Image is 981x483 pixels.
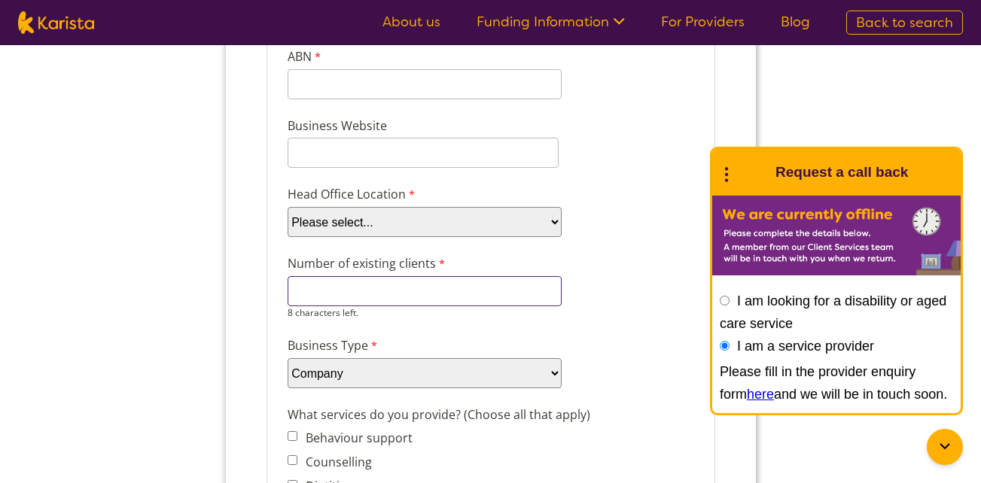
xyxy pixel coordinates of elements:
a: here [747,387,774,402]
label: Business Type [68,412,215,433]
label: Business Website [68,192,267,213]
label: Head Office Location [68,260,215,282]
select: Business Type [68,433,342,463]
img: Karista [736,157,766,187]
a: About us [382,13,440,31]
input: Business Website [68,213,339,243]
input: ABN [68,144,342,175]
h1: Request a call back [775,161,908,184]
div: Please fill in the provider enquiry form and we will be in touch soon. [720,360,953,406]
a: Blog [781,13,810,31]
input: Business trading name [68,75,474,105]
img: Karista offline chat form to request call back [712,196,961,275]
label: Number of existing clients [68,330,229,351]
legend: Company details [62,23,169,39]
label: ABN [68,123,105,144]
label: I am a service provider [737,339,874,354]
a: Back to search [846,11,963,35]
label: Business trading name [68,53,211,75]
a: Funding Information [477,13,625,31]
span: Back to search [856,14,953,32]
div: 8 characters left. [68,381,342,394]
label: I am looking for a disability or aged care service [720,293,946,331]
a: For Providers [661,13,745,31]
select: Head Office Location [68,282,342,312]
input: Number of existing clients [68,351,342,381]
img: Karista logo [18,11,94,34]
